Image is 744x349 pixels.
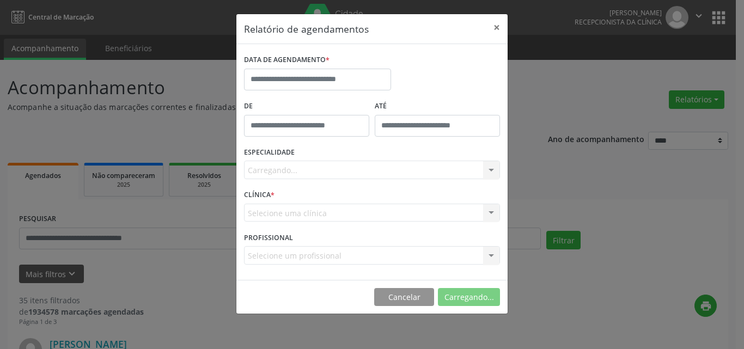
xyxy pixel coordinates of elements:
[244,187,275,204] label: CLÍNICA
[375,98,500,115] label: ATÉ
[244,144,295,161] label: ESPECIALIDADE
[486,14,508,41] button: Close
[244,22,369,36] h5: Relatório de agendamentos
[244,229,293,246] label: PROFISSIONAL
[244,52,330,69] label: DATA DE AGENDAMENTO
[374,288,434,307] button: Cancelar
[438,288,500,307] button: Carregando...
[244,98,369,115] label: De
